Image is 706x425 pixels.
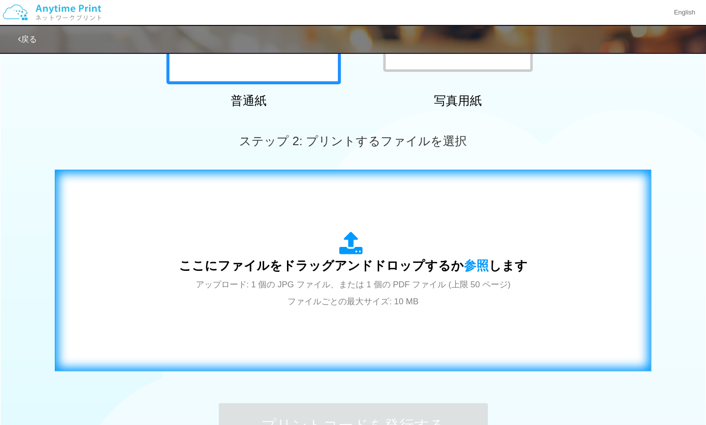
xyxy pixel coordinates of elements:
[161,94,336,107] h2: 普通紙
[239,134,466,148] span: ステップ 2: プリントするファイルを選択
[371,94,545,107] h2: 写真用紙
[464,258,489,272] span: 参照
[196,280,511,306] span: アップロード: 1 個の JPG ファイル、または 1 個の PDF ファイル (上限 50 ページ) ファイルごとの最大サイズ: 10 MB
[179,258,528,272] span: ここにファイルをドラッグアンドドロップするか します
[18,35,37,43] a: 戻る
